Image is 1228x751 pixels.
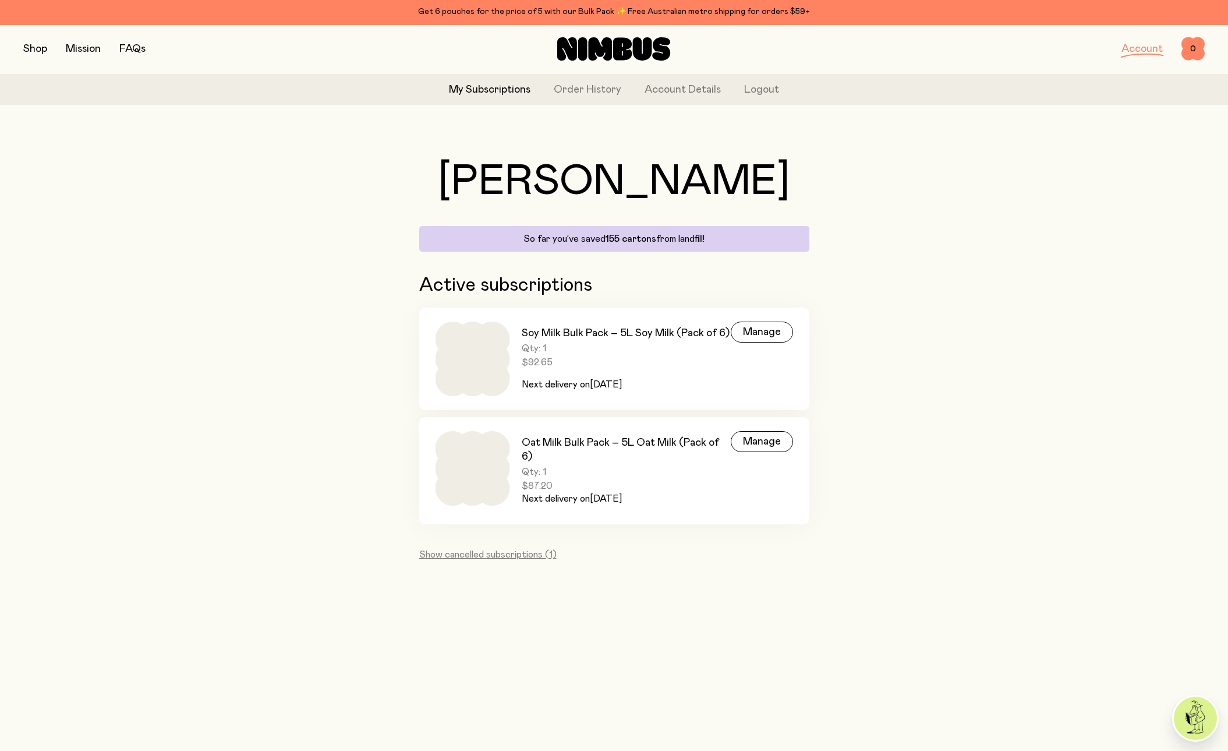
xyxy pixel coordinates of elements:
h3: Soy Milk Bulk Pack – 5L Soy Milk (Pack of 6) [522,326,730,340]
h3: Oat Milk Bulk Pack – 5L Oat Milk (Pack of 6) [522,436,731,464]
span: [DATE] [590,380,622,389]
p: So far you’ve saved from landfill! [426,233,802,245]
a: Account Details [645,82,721,98]
a: My Subscriptions [449,82,530,98]
p: Next delivery on [522,378,730,392]
span: Qty: 1 [522,466,731,478]
span: 155 cartons [606,234,656,244]
a: Oat Milk Bulk Pack – 5L Oat Milk (Pack of 6)Qty: 1$87.20Next delivery on[DATE]Manage [419,417,809,524]
div: Manage [731,322,793,343]
a: Order History [554,82,621,98]
span: $92.65 [522,357,730,368]
div: Manage [731,431,793,452]
a: Mission [66,44,101,54]
button: Show cancelled subscriptions (1) [419,548,557,562]
button: 0 [1181,37,1205,61]
h1: [PERSON_NAME] [419,161,809,203]
button: Logout [744,82,779,98]
a: Soy Milk Bulk Pack – 5L Soy Milk (Pack of 6)Qty: 1$92.65Next delivery on[DATE]Manage [419,308,809,410]
p: Next delivery on [522,492,731,506]
a: FAQs [119,44,146,54]
a: Account [1121,44,1163,54]
img: agent [1174,697,1217,740]
div: Get 6 pouches for the price of 5 with our Bulk Pack ✨ Free Australian metro shipping for orders $59+ [23,5,1205,19]
span: [DATE] [590,494,622,503]
span: Qty: 1 [522,343,730,354]
h2: Active subscriptions [419,275,809,296]
span: $87.20 [522,480,731,492]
